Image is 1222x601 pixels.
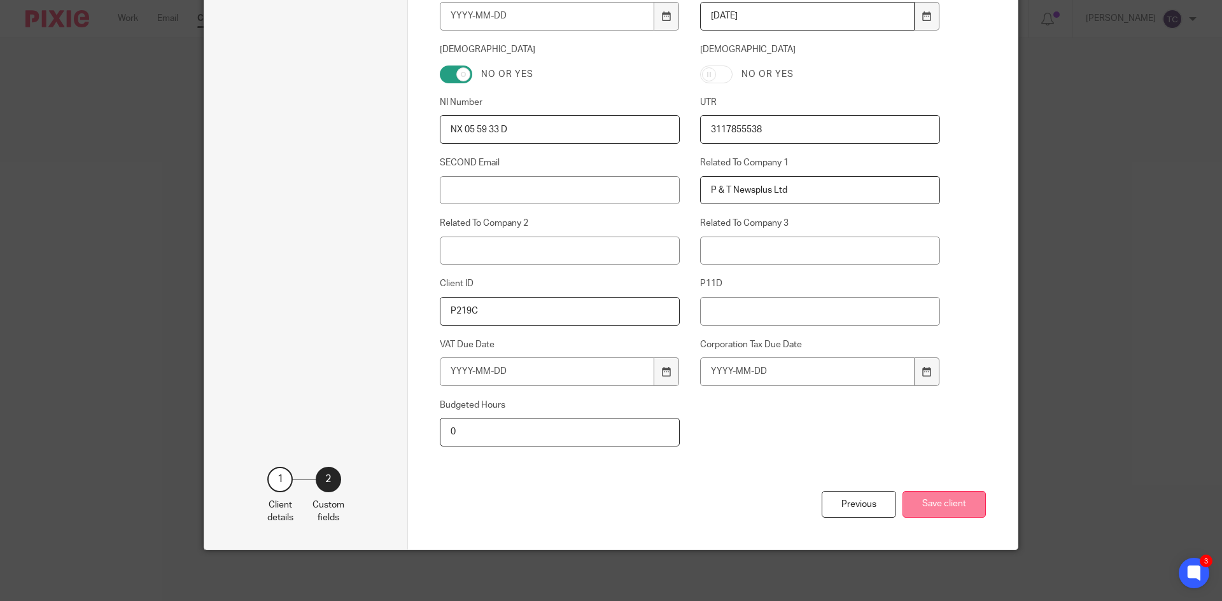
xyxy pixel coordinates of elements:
div: 3 [1200,555,1212,567]
label: Related To Company 2 [440,217,680,230]
div: 2 [316,467,341,492]
p: Client details [267,499,293,525]
div: Previous [822,491,896,518]
label: VAT Due Date [440,338,680,351]
input: YYYY-MM-DD [440,2,655,31]
button: Save client [902,491,986,518]
input: YYYY-MM-DD [440,357,655,386]
input: YYYY-MM-DD [700,357,915,386]
label: P11D [700,277,941,290]
label: No or yes [481,68,533,81]
label: Related To Company 1 [700,156,941,169]
label: Related To Company 3 [700,217,941,230]
label: [DEMOGRAPHIC_DATA] [440,43,680,56]
label: SECOND Email [440,156,680,169]
label: No or yes [741,68,794,81]
p: Custom fields [313,499,344,525]
div: 1 [267,467,293,492]
label: Budgeted Hours [440,399,680,411]
input: YYYY-MM-DD [700,2,915,31]
label: [DEMOGRAPHIC_DATA] [700,43,941,56]
label: Client ID [440,277,680,290]
label: NI Number [440,96,680,109]
label: UTR [700,96,941,109]
label: Corporation Tax Due Date [700,338,941,351]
